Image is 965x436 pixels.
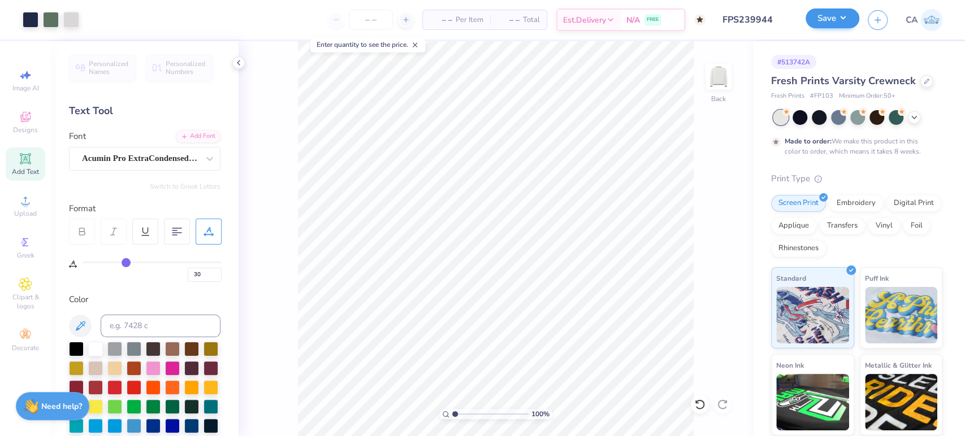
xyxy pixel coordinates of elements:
div: Transfers [820,217,865,234]
span: N/A [626,14,640,26]
span: Designs [13,125,38,134]
input: Untitled Design [714,8,797,31]
span: Neon Ink [776,359,804,371]
strong: Need help? [41,401,82,412]
button: Save [806,8,859,28]
img: Neon Ink [776,374,849,430]
span: Puff Ink [865,272,889,284]
span: CA [906,14,918,27]
span: Per Item [456,14,483,26]
div: Rhinestones [771,240,826,257]
div: Color [69,293,220,306]
div: Screen Print [771,195,826,212]
div: Digital Print [886,195,941,212]
div: Text Tool [69,103,220,119]
span: Personalized Names [89,60,129,76]
span: Personalized Numbers [166,60,206,76]
span: Standard [776,272,806,284]
span: 100 % [531,409,549,419]
img: Metallic & Glitter Ink [865,374,938,430]
div: Applique [771,217,816,234]
label: Font [69,130,86,143]
div: Add Font [176,130,220,143]
div: Vinyl [868,217,900,234]
input: e.g. 7428 c [101,315,220,337]
div: Embroidery [829,195,883,212]
a: CA [906,9,942,31]
span: Total [523,14,540,26]
img: Standard [776,287,849,343]
span: Greek [17,251,34,260]
span: Clipart & logos [6,293,45,311]
div: Foil [903,217,930,234]
img: Chollene Anne Aranda [920,9,942,31]
span: Decorate [12,343,39,352]
span: Est. Delivery [563,14,606,26]
span: Add Text [12,167,39,176]
div: # 513742A [771,55,816,69]
span: Metallic & Glitter Ink [865,359,932,371]
div: Print Type [771,172,942,185]
span: Minimum Order: 50 + [839,91,895,101]
span: Upload [14,209,37,218]
span: # FP103 [810,91,833,101]
input: – – [349,10,393,30]
strong: Made to order: [785,137,832,146]
div: Format [69,202,222,215]
span: Fresh Prints Varsity Crewneck [771,74,916,88]
span: FREE [647,16,659,24]
span: – – [497,14,520,26]
div: Enter quantity to see the price. [310,37,425,53]
div: We make this product in this color to order, which means it takes 8 weeks. [785,136,924,156]
span: Image AI [12,84,39,93]
span: Fresh Prints [771,91,804,101]
span: – – [430,14,452,26]
img: Back [707,66,730,88]
button: Switch to Greek Letters [150,182,220,191]
div: Back [711,94,726,104]
img: Puff Ink [865,287,938,343]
